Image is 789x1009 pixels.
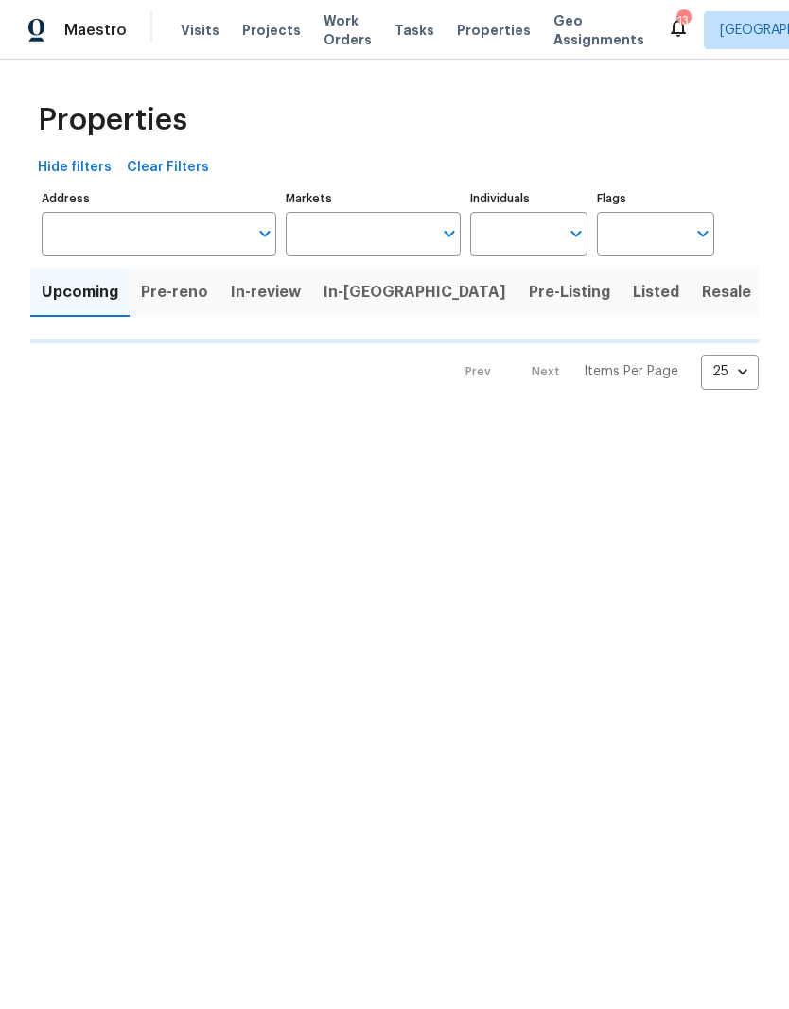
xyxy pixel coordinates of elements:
[436,220,463,247] button: Open
[676,11,690,30] div: 13
[141,279,208,305] span: Pre-reno
[42,279,118,305] span: Upcoming
[42,193,276,204] label: Address
[181,21,219,40] span: Visits
[286,193,462,204] label: Markets
[633,279,679,305] span: Listed
[470,193,587,204] label: Individuals
[30,150,119,185] button: Hide filters
[690,220,716,247] button: Open
[252,220,278,247] button: Open
[324,279,506,305] span: In-[GEOGRAPHIC_DATA]
[324,11,372,49] span: Work Orders
[701,347,759,396] div: 25
[127,156,209,180] span: Clear Filters
[597,193,714,204] label: Flags
[584,362,678,381] p: Items Per Page
[563,220,589,247] button: Open
[394,24,434,37] span: Tasks
[457,21,531,40] span: Properties
[447,355,759,390] nav: Pagination Navigation
[119,150,217,185] button: Clear Filters
[231,279,301,305] span: In-review
[64,21,127,40] span: Maestro
[553,11,644,49] span: Geo Assignments
[242,21,301,40] span: Projects
[702,279,751,305] span: Resale
[38,156,112,180] span: Hide filters
[529,279,610,305] span: Pre-Listing
[38,111,187,130] span: Properties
